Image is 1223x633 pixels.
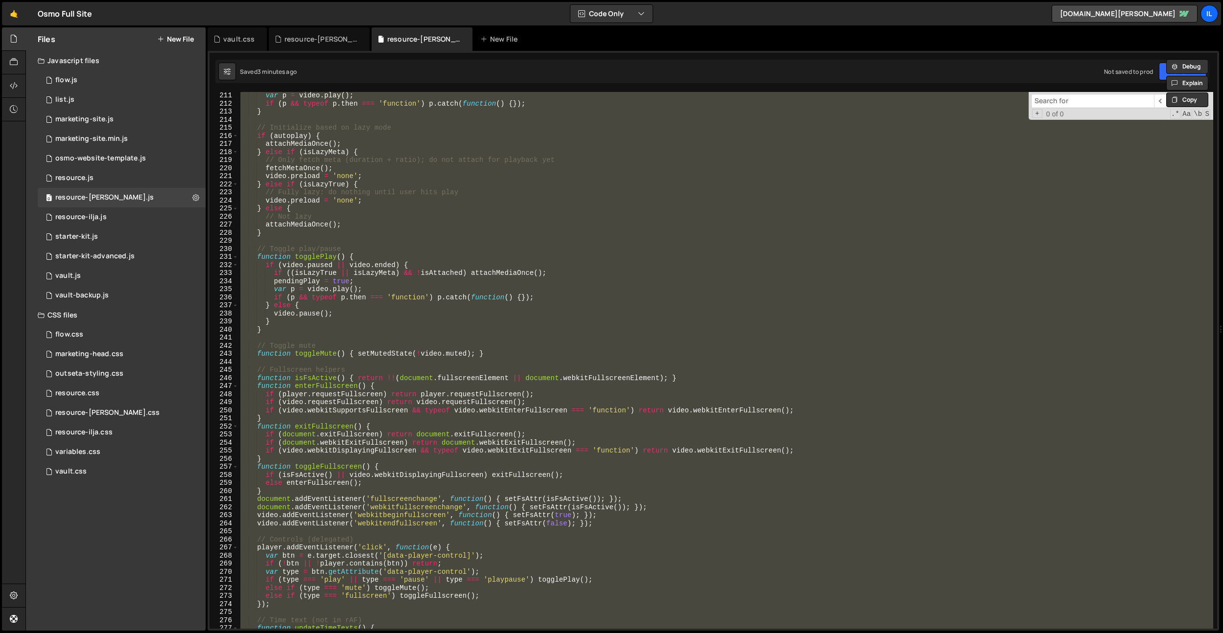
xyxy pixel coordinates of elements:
div: 231 [210,253,238,261]
div: 244 [210,358,238,366]
div: 10598/28174.js [38,110,206,129]
div: 275 [210,608,238,616]
div: 245 [210,366,238,374]
div: 10598/24130.js [38,266,206,286]
input: Search for [1031,94,1154,108]
div: 10598/27344.js [38,70,206,90]
div: 10598/27345.css [38,325,206,344]
div: vault-backup.js [55,291,109,300]
div: 10598/27496.css [38,442,206,462]
div: 250 [210,407,238,415]
button: Explain [1166,76,1208,90]
div: 251 [210,414,238,423]
div: 218 [210,148,238,157]
div: 226 [210,213,238,221]
div: 221 [210,172,238,181]
div: 271 [210,576,238,584]
div: resource-ilja.css [55,428,113,437]
div: 227 [210,221,238,229]
div: 10598/29018.js [38,149,206,168]
div: 259 [210,479,238,487]
h2: Files [38,34,55,45]
div: 220 [210,164,238,173]
div: 254 [210,439,238,447]
div: 268 [210,552,238,560]
div: starter-kit-advanced.js [55,252,135,261]
div: New File [480,34,521,44]
div: 267 [210,543,238,552]
a: Il [1200,5,1218,23]
div: CSS files [26,305,206,325]
div: 273 [210,592,238,600]
div: 277 [210,624,238,633]
span: Toggle Replace mode [1032,109,1042,118]
div: vault.css [55,467,87,476]
div: 239 [210,317,238,326]
div: starter-kit.js [55,232,98,241]
div: 236 [210,294,238,302]
div: 260 [210,487,238,496]
div: 247 [210,382,238,390]
div: 3 minutes ago [258,68,297,76]
div: resource-ilja.js [55,213,107,222]
div: 270 [210,568,238,576]
div: 266 [210,536,238,544]
div: 255 [210,447,238,455]
div: osmo-website-template.js [55,154,146,163]
div: 241 [210,334,238,342]
div: 217 [210,140,238,148]
span: 0 of 0 [1042,110,1068,118]
div: variables.css [55,448,100,456]
div: 10598/27499.css [38,364,206,384]
div: 235 [210,285,238,294]
span: CaseSensitive Search [1181,109,1192,119]
div: 10598/25099.css [38,462,206,481]
div: Osmo Full Site [38,8,92,20]
div: 242 [210,342,238,350]
div: resource-[PERSON_NAME].js [387,34,461,44]
a: 🤙 [2,2,26,25]
div: flow.js [55,76,77,85]
div: 229 [210,237,238,245]
button: Debug [1166,59,1208,74]
div: vault.js [55,271,81,280]
div: 249 [210,398,238,407]
div: 10598/44726.js [38,247,206,266]
div: resource.css [55,389,99,398]
div: Saved [240,68,297,76]
div: 257 [210,463,238,471]
button: New File [157,35,194,43]
div: vault.css [223,34,255,44]
div: resource-[PERSON_NAME].js [55,193,154,202]
div: 248 [210,390,238,399]
div: 262 [210,503,238,512]
div: 224 [210,197,238,205]
div: marketing-site.js [55,115,114,124]
div: 274 [210,600,238,609]
div: marketing-site.min.js [55,135,128,143]
button: Code Only [570,5,653,23]
button: Save [1159,63,1206,80]
div: 222 [210,181,238,189]
div: 10598/27699.css [38,384,206,403]
div: 216 [210,132,238,140]
div: 264 [210,520,238,528]
div: 10598/25101.js [38,286,206,305]
button: Copy [1166,92,1208,107]
div: 265 [210,527,238,536]
div: 213 [210,108,238,116]
div: 253 [210,430,238,439]
div: 215 [210,124,238,132]
div: 276 [210,616,238,625]
div: 10598/27705.js [38,168,206,188]
span: Whole Word Search [1193,109,1203,119]
div: 230 [210,245,238,253]
div: marketing-head.css [55,350,123,359]
div: 246 [210,374,238,383]
div: 10598/27700.js [38,207,206,227]
div: 10598/44660.js [38,227,206,247]
div: 10598/27702.css [38,403,206,423]
div: 263 [210,511,238,520]
div: 261 [210,495,238,503]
